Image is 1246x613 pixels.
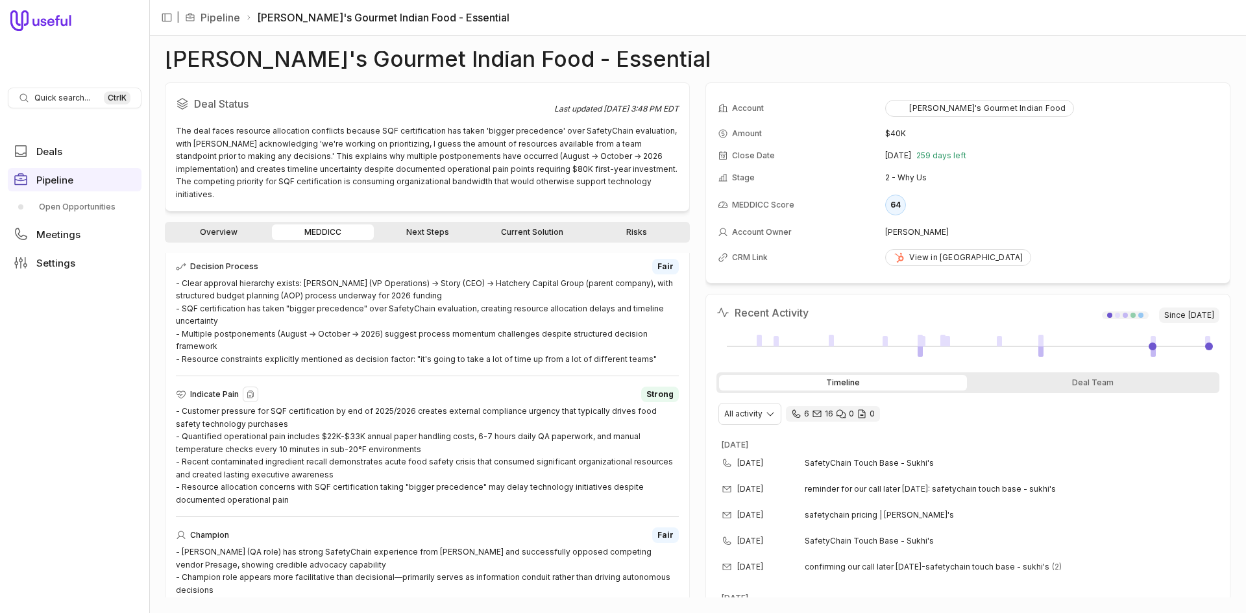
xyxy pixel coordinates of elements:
div: Pipeline submenu [8,197,141,217]
span: CRM Link [732,252,768,263]
span: Fair [657,261,674,272]
a: Risks [585,224,687,240]
span: SafetyChain Touch Base - Sukhi's [805,536,1199,546]
div: The deal faces resource allocation conflicts because SQF certification has taken 'bigger preceden... [176,125,679,200]
a: MEDDICC [272,224,374,240]
div: Last updated [554,104,679,114]
span: Meetings [36,230,80,239]
a: Pipeline [8,168,141,191]
div: - Clear approval hierarchy exists: [PERSON_NAME] (VP Operations) → Story (CEO) → Hatchery Capital... [176,277,679,366]
time: [DATE] [737,510,763,520]
li: [PERSON_NAME]'s Gourmet Indian Food - Essential [245,10,509,25]
time: [DATE] [737,484,763,494]
div: Timeline [719,375,967,391]
div: 6 calls and 16 email threads [786,406,880,422]
span: 2 emails in thread [1052,562,1062,572]
time: [DATE] [722,593,748,603]
span: Account [732,103,764,114]
span: Since [1159,307,1219,323]
a: Deals [8,139,141,163]
span: Stage [732,173,755,183]
span: Pipeline [36,175,73,185]
time: [DATE] [737,458,763,468]
span: Amount [732,128,762,139]
a: Pipeline [201,10,240,25]
span: 259 days left [916,150,966,161]
div: 64 [885,195,906,215]
div: - Customer pressure for SQF certification by end of 2025/2026 creates external compliance urgency... [176,405,679,506]
div: Decision Process [176,259,679,274]
td: [PERSON_NAME] [885,222,1218,243]
button: [PERSON_NAME]'s Gourmet Indian Food [885,100,1074,117]
span: Close Date [732,150,775,161]
div: Indicate Pain [176,387,679,402]
h1: [PERSON_NAME]'s Gourmet Indian Food - Essential [165,51,711,67]
time: [DATE] [722,440,748,450]
a: View in [GEOGRAPHIC_DATA] [885,249,1031,266]
div: View in [GEOGRAPHIC_DATA] [894,252,1023,263]
time: [DATE] [737,536,763,546]
td: 2 - Why Us [885,167,1218,188]
span: SafetyChain Touch Base - Sukhi's [805,458,1199,468]
span: | [177,10,180,25]
span: reminder for our call later [DATE]: safetychain touch base - sukhi's [805,484,1056,494]
button: Collapse sidebar [157,8,177,27]
span: Deals [36,147,62,156]
time: [DATE] [885,150,911,161]
h2: Recent Activity [716,305,809,320]
a: Open Opportunities [8,197,141,217]
a: Settings [8,251,141,274]
span: safetychain pricing | [PERSON_NAME]'s [805,510,954,520]
time: [DATE] [737,562,763,572]
a: Current Solution [481,224,583,240]
div: Champion [176,527,679,543]
span: confirming our call later [DATE]-safetychain touch base - sukhi's [805,562,1049,572]
span: MEDDICC Score [732,200,794,210]
span: Fair [657,530,674,540]
td: $40K [885,123,1218,144]
kbd: Ctrl K [104,91,130,104]
div: [PERSON_NAME]'s Gourmet Indian Food [894,103,1066,114]
div: Deal Team [970,375,1217,391]
a: Meetings [8,222,141,246]
time: [DATE] 3:48 PM EDT [604,104,679,114]
a: Overview [167,224,269,240]
span: Strong [646,389,674,400]
a: Next Steps [376,224,478,240]
h2: Deal Status [176,93,554,114]
span: Account Owner [732,227,792,237]
time: [DATE] [1188,310,1214,320]
span: Quick search... [34,93,90,103]
span: Settings [36,258,75,268]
